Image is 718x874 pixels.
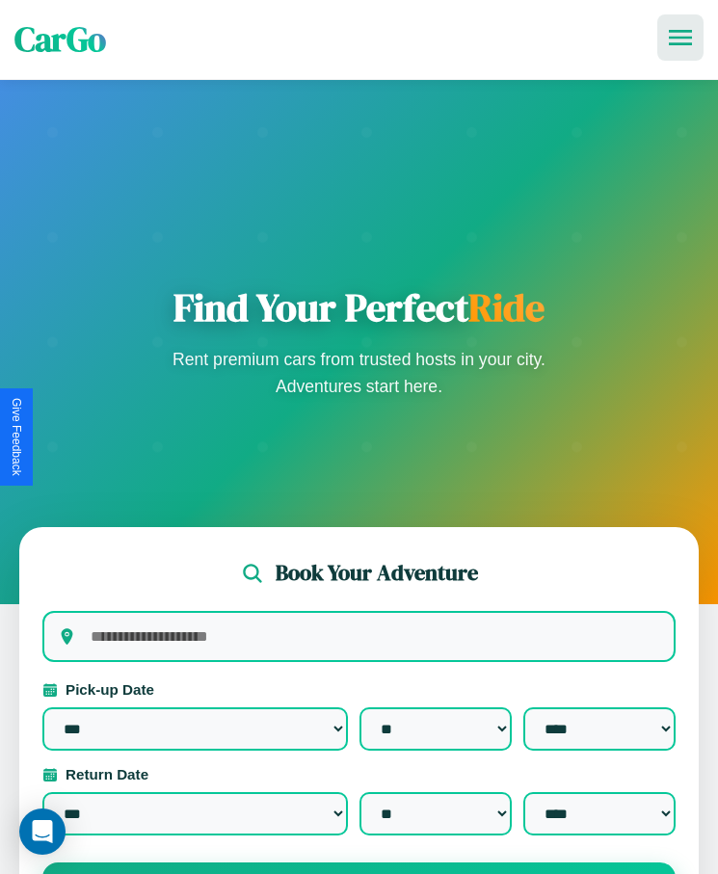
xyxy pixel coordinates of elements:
h2: Book Your Adventure [276,558,478,588]
p: Rent premium cars from trusted hosts in your city. Adventures start here. [167,346,552,400]
label: Pick-up Date [42,681,676,698]
div: Open Intercom Messenger [19,808,66,855]
span: CarGo [14,16,106,63]
h1: Find Your Perfect [167,284,552,331]
div: Give Feedback [10,398,23,476]
span: Ride [468,281,545,333]
label: Return Date [42,766,676,782]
